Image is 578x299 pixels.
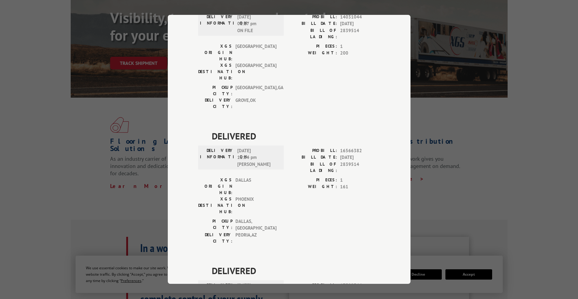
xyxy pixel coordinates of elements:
span: 2839514 [340,27,380,40]
label: XGS DESTINATION HUB: [198,62,232,81]
span: 14031044 [340,14,380,21]
span: [DATE] [340,154,380,161]
label: XGS ORIGIN HUB: [198,177,232,196]
label: BILL DATE: [289,154,337,161]
label: PIECES: [289,177,337,184]
span: DALLAS , [GEOGRAPHIC_DATA] [235,218,276,232]
label: XGS DESTINATION HUB: [198,196,232,215]
label: PROBILL: [289,282,337,289]
label: BILL OF LADING: [289,27,337,40]
label: BILL DATE: [289,20,337,27]
span: 16566382 [340,147,380,154]
span: 1 [340,43,380,50]
label: DELIVERY CITY: [198,97,232,110]
label: BILL OF LADING: [289,161,337,174]
label: PIECES: [289,43,337,50]
label: WEIGHT: [289,183,337,190]
span: DALLAS [235,177,276,196]
span: [DATE] 01:27 pm ON FILE [237,14,278,34]
label: WEIGHT: [289,50,337,57]
span: DELIVERED [212,264,380,277]
label: DELIVERY CITY: [198,232,232,244]
label: PROBILL: [289,14,337,21]
span: [GEOGRAPHIC_DATA] , GA [235,84,276,97]
label: DELIVERY INFORMATION: [200,147,234,168]
label: PICKUP CITY: [198,218,232,232]
span: PHOENIX [235,196,276,215]
span: DELIVERED [212,129,380,143]
span: 161 [340,183,380,190]
span: 1 [340,177,380,184]
label: PROBILL: [289,147,337,154]
span: [GEOGRAPHIC_DATA] [235,43,276,62]
span: 200 [340,50,380,57]
label: PICKUP CITY: [198,84,232,97]
span: [GEOGRAPHIC_DATA] [235,62,276,81]
label: XGS ORIGIN HUB: [198,43,232,62]
span: 2839514 [340,161,380,174]
span: [DATE] 12:34 pm [PERSON_NAME] [237,147,278,168]
label: DELIVERY INFORMATION: [200,14,234,34]
span: PEORIA , AZ [235,232,276,244]
span: 17589344 [340,282,380,289]
span: GROVE , OK [235,97,276,110]
span: [DATE] [340,20,380,27]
